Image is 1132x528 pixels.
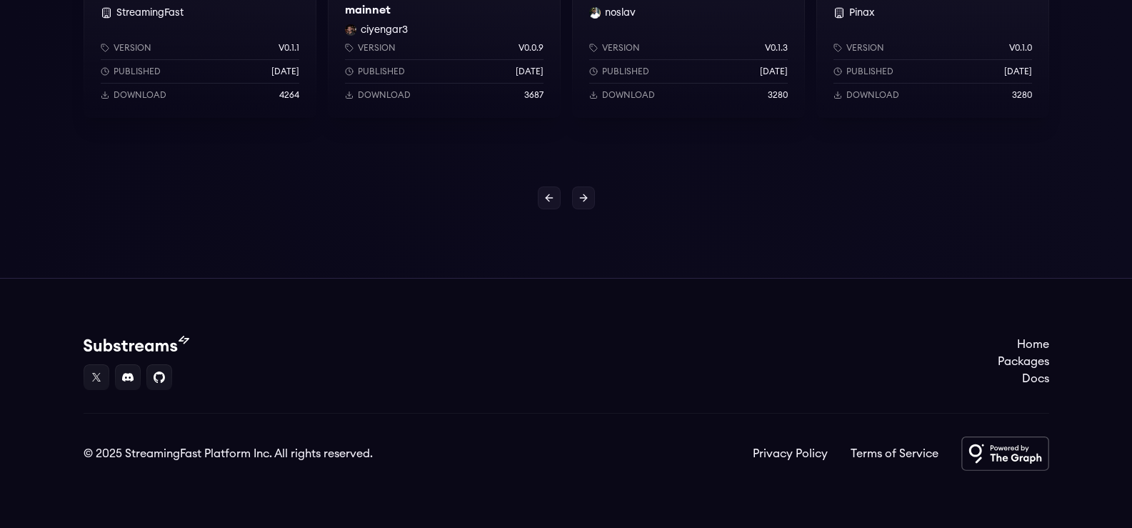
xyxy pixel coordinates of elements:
[753,445,828,462] a: Privacy Policy
[849,6,874,20] button: Pinax
[760,66,788,77] p: [DATE]
[998,353,1049,370] a: Packages
[846,89,899,101] p: Download
[84,336,189,353] img: Substream's logo
[602,66,649,77] p: Published
[768,89,788,101] p: 3280
[851,445,938,462] a: Terms of Service
[279,89,299,101] p: 4264
[846,42,884,54] p: Version
[361,23,408,37] button: ciyengar3
[602,89,655,101] p: Download
[765,42,788,54] p: v0.1.3
[358,42,396,54] p: Version
[116,6,184,20] button: StreamingFast
[279,42,299,54] p: v0.1.1
[1012,89,1032,101] p: 3280
[358,89,411,101] p: Download
[846,66,893,77] p: Published
[605,6,636,20] button: noslav
[114,89,166,101] p: Download
[961,437,1049,471] img: Powered by The Graph
[84,445,373,462] div: © 2025 StreamingFast Platform Inc. All rights reserved.
[998,370,1049,387] a: Docs
[998,336,1049,353] a: Home
[358,66,405,77] p: Published
[602,42,640,54] p: Version
[519,42,544,54] p: v0.0.9
[516,66,544,77] p: [DATE]
[114,42,151,54] p: Version
[271,66,299,77] p: [DATE]
[1004,66,1032,77] p: [DATE]
[1009,42,1032,54] p: v0.1.0
[524,89,544,101] p: 3687
[114,66,161,77] p: Published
